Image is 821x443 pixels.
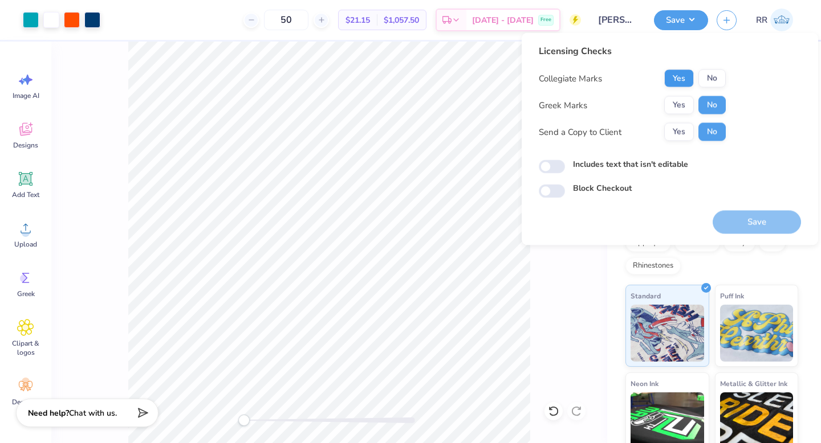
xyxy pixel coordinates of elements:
[631,290,661,302] span: Standard
[12,397,39,407] span: Decorate
[264,10,308,30] input: – –
[664,96,694,114] button: Yes
[664,69,694,88] button: Yes
[13,141,38,150] span: Designs
[654,10,708,30] button: Save
[539,72,602,85] div: Collegiate Marks
[69,408,117,419] span: Chat with us.
[13,91,39,100] span: Image AI
[751,9,798,31] a: RR
[14,240,37,249] span: Upload
[698,123,726,141] button: No
[664,123,694,141] button: Yes
[770,9,793,31] img: Rigil Kent Ricardo
[573,182,632,194] label: Block Checkout
[756,14,767,27] span: RR
[631,378,659,389] span: Neon Ink
[472,14,534,26] span: [DATE] - [DATE]
[720,378,787,389] span: Metallic & Glitter Ink
[539,99,587,112] div: Greek Marks
[573,158,688,170] label: Includes text that isn't editable
[625,257,681,274] div: Rhinestones
[238,415,250,426] div: Accessibility label
[7,339,44,357] span: Clipart & logos
[17,289,35,298] span: Greek
[539,125,621,138] div: Send a Copy to Client
[720,305,794,362] img: Puff Ink
[720,290,744,302] span: Puff Ink
[384,14,419,26] span: $1,057.50
[698,69,726,88] button: No
[28,408,69,419] strong: Need help?
[540,16,551,24] span: Free
[631,305,704,362] img: Standard
[539,44,726,58] div: Licensing Checks
[698,96,726,114] button: No
[590,9,645,31] input: Untitled Design
[12,190,39,199] span: Add Text
[346,14,370,26] span: $21.15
